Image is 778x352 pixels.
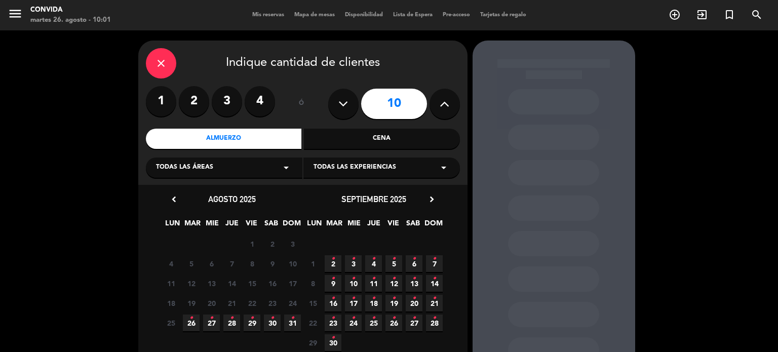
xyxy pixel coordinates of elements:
span: 18 [163,295,179,311]
label: 3 [212,86,242,116]
span: 15 [244,275,260,292]
i: • [331,290,335,306]
span: Disponibilidad [340,12,388,18]
span: 30 [264,315,281,331]
i: • [270,310,274,326]
span: 31 [284,315,301,331]
span: SAB [263,217,280,234]
span: Tarjetas de regalo [475,12,531,18]
i: • [210,310,213,326]
button: menu [8,6,23,25]
span: 30 [325,334,341,351]
span: 18 [365,295,382,311]
i: • [291,310,294,326]
span: 7 [223,255,240,272]
span: 2 [325,255,341,272]
span: Todas las áreas [156,163,213,173]
span: LUN [306,217,323,234]
span: 6 [406,255,422,272]
i: • [392,290,396,306]
span: 16 [325,295,341,311]
i: • [352,290,355,306]
i: menu [8,6,23,21]
span: 3 [345,255,362,272]
span: 22 [304,315,321,331]
div: Indique cantidad de clientes [146,48,460,79]
span: 2 [264,236,281,252]
span: 11 [163,275,179,292]
span: MIE [204,217,220,234]
span: 22 [244,295,260,311]
label: 1 [146,86,176,116]
div: CONVIDA [30,5,111,15]
span: 24 [345,315,362,331]
span: 12 [385,275,402,292]
span: 21 [426,295,443,311]
span: 20 [203,295,220,311]
span: Todas las experiencias [314,163,396,173]
span: DOM [424,217,441,234]
span: 3 [284,236,301,252]
span: 9 [325,275,341,292]
span: 27 [406,315,422,331]
span: JUE [223,217,240,234]
span: 23 [325,315,341,331]
span: 17 [345,295,362,311]
div: Cena [304,129,460,149]
i: • [372,310,375,326]
span: VIE [385,217,402,234]
i: • [433,270,436,287]
span: 9 [264,255,281,272]
span: VIE [243,217,260,234]
span: 20 [406,295,422,311]
span: Mis reservas [247,12,289,18]
span: 5 [183,255,200,272]
span: 11 [365,275,382,292]
i: • [412,310,416,326]
span: 13 [203,275,220,292]
div: martes 26. agosto - 10:01 [30,15,111,25]
span: 19 [385,295,402,311]
i: • [433,290,436,306]
i: • [372,270,375,287]
span: 4 [365,255,382,272]
i: arrow_drop_down [438,162,450,174]
span: 15 [304,295,321,311]
span: Pre-acceso [438,12,475,18]
i: • [352,310,355,326]
i: turned_in_not [723,9,735,21]
span: 26 [385,315,402,331]
span: 13 [406,275,422,292]
i: • [230,310,234,326]
i: • [392,251,396,267]
i: • [331,330,335,346]
span: 29 [304,334,321,351]
i: • [352,270,355,287]
span: 14 [426,275,443,292]
i: • [392,310,396,326]
span: 17 [284,275,301,292]
span: 25 [365,315,382,331]
i: arrow_drop_down [280,162,292,174]
span: 25 [163,315,179,331]
span: 4 [163,255,179,272]
span: LUN [164,217,181,234]
i: • [352,251,355,267]
span: 10 [345,275,362,292]
i: chevron_right [426,194,437,205]
span: MAR [326,217,342,234]
i: • [392,270,396,287]
i: chevron_left [169,194,179,205]
i: add_circle_outline [669,9,681,21]
span: 1 [244,236,260,252]
span: septiembre 2025 [341,194,406,204]
i: • [372,290,375,306]
span: 12 [183,275,200,292]
label: 4 [245,86,275,116]
i: • [372,251,375,267]
i: • [412,270,416,287]
span: 19 [183,295,200,311]
i: close [155,57,167,69]
i: • [331,270,335,287]
span: agosto 2025 [208,194,256,204]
